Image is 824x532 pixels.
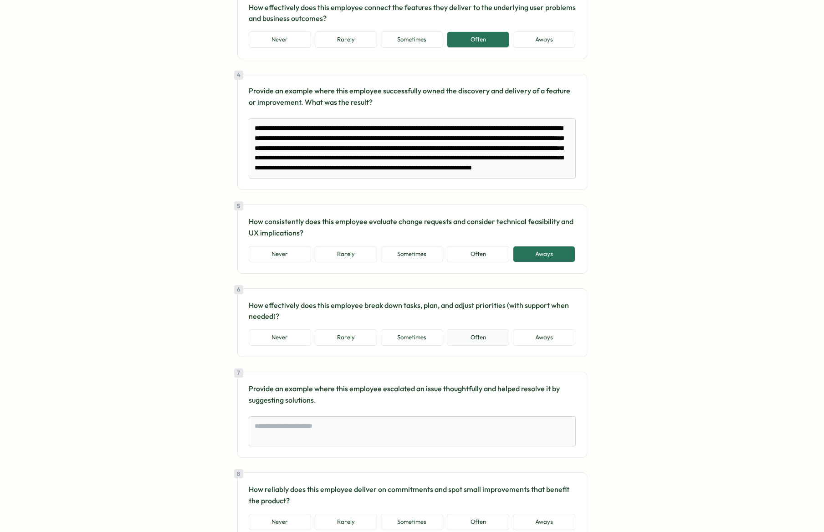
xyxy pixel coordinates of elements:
button: Aways [513,246,575,262]
button: Often [447,31,509,48]
button: Aways [513,514,575,530]
button: Sometimes [381,329,443,346]
div: 6 [234,285,243,294]
button: Sometimes [381,246,443,262]
p: How consistently does this employee evaluate change requests and consider technical feasibility a... [249,216,576,239]
p: Provide an example where this employee escalated an issue thoughtfully and helped resolve it by s... [249,383,576,406]
p: How effectively does this employee break down tasks, plan, and adjust priorities (with support wh... [249,300,576,322]
div: 7 [234,368,243,378]
button: Often [447,246,509,262]
button: Rarely [315,514,377,530]
p: Provide an example where this employee successfully owned the discovery and delivery of a feature... [249,85,576,108]
button: Aways [513,329,575,346]
button: Never [249,246,311,262]
button: Often [447,514,509,530]
button: Never [249,514,311,530]
button: Aways [513,31,575,48]
div: 8 [234,469,243,478]
button: Rarely [315,246,377,262]
button: Often [447,329,509,346]
button: Never [249,31,311,48]
p: How effectively does this employee connect the features they deliver to the underlying user probl... [249,2,576,25]
div: 4 [234,71,243,80]
button: Rarely [315,329,377,346]
button: Never [249,329,311,346]
div: 5 [234,201,243,210]
button: Sometimes [381,514,443,530]
button: Sometimes [381,31,443,48]
button: Rarely [315,31,377,48]
p: How reliably does this employee deliver on commitments and spot small improvements that benefit t... [249,484,576,506]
